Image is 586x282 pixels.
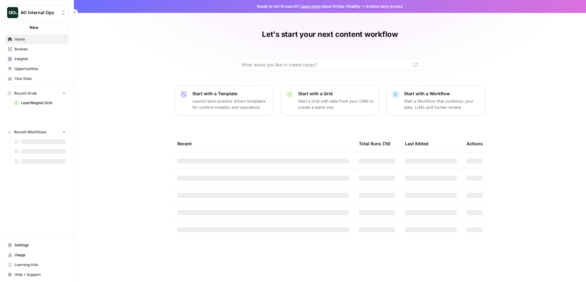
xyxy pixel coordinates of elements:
[404,91,480,97] p: Start with a Workflow
[175,85,273,116] button: Start with a TemplateLaunch best-practice driven templates for content creation and operations
[14,56,66,62] span: Insights
[405,135,428,152] div: Last Edited
[5,260,69,270] a: Learning Hub
[14,76,66,81] span: Your Data
[14,252,66,258] span: Usage
[5,5,69,20] button: Workspace: AO Internal Ops
[177,135,349,152] div: Recent
[21,10,58,16] span: AO Internal Ops
[14,66,66,72] span: Opportunities
[5,74,69,84] a: Your Data
[14,129,46,135] span: Recent Workflows
[5,23,69,32] button: New
[11,98,69,108] a: Lead Magnet Grid
[5,64,69,74] a: Opportunities
[404,98,480,110] p: Start a Workflow that combines your data, LLMs and human review
[192,98,268,110] p: Launch best-practice driven templates for content creation and operations
[14,91,37,96] span: Recent Grids
[262,29,398,39] h1: Let's start your next content workflow
[366,4,403,9] span: Actions early access
[7,7,18,18] img: AO Internal Ops Logo
[257,4,361,9] span: Ready to win AI search? about AirOps Visibility
[5,54,69,64] a: Insights
[298,91,374,97] p: Start with a Grid
[5,240,69,250] a: Settings
[300,4,321,9] a: Learn more
[5,270,69,280] button: Help + Support
[281,85,379,116] button: Start with a GridStart a Grid with data from your CMS or create a blank one
[5,89,69,98] button: Recent Grids
[5,250,69,260] a: Usage
[467,135,483,152] div: Actions
[5,44,69,54] a: Browse
[5,34,69,44] a: Home
[359,135,391,152] div: Total Runs (7d)
[14,242,66,248] span: Settings
[14,262,66,268] span: Learning Hub
[298,98,374,110] p: Start a Grid with data from your CMS or create a blank one
[14,272,66,277] span: Help + Support
[242,62,411,68] input: What would you like to create today?
[14,46,66,52] span: Browse
[21,100,66,106] span: Lead Magnet Grid
[192,91,268,97] p: Start with a Template
[30,24,38,30] span: New
[387,85,485,116] button: Start with a WorkflowStart a Workflow that combines your data, LLMs and human review
[14,37,66,42] span: Home
[5,127,69,137] button: Recent Workflows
